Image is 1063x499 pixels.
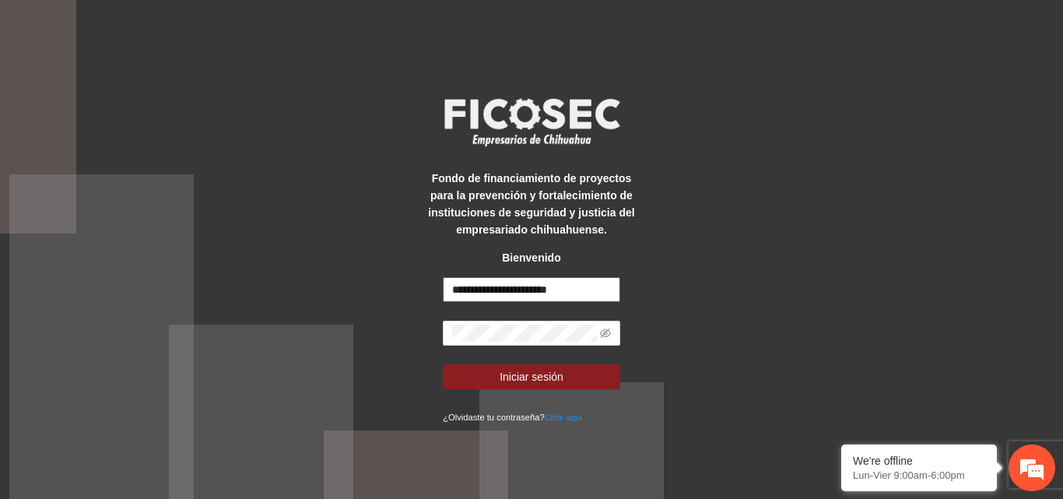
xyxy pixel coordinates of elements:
small: ¿Olvidaste tu contraseña? [443,413,582,422]
span: Iniciar sesión [500,368,563,385]
em: Enviar [232,388,282,409]
button: Iniciar sesión [443,364,620,389]
img: logo [434,93,629,151]
a: Click aqui [545,413,583,422]
span: Estamos sin conexión. Déjenos un mensaje. [30,162,275,319]
strong: Fondo de financiamiento de proyectos para la prevención y fortalecimiento de instituciones de seg... [428,172,634,236]
strong: Bienvenido [502,251,560,264]
span: eye-invisible [600,328,611,339]
textarea: Escriba su mensaje aquí y haga clic en “Enviar” [8,333,296,388]
div: We're offline [853,455,985,467]
div: Minimizar ventana de chat en vivo [255,8,293,45]
div: Dejar un mensaje [81,79,261,100]
p: Lun-Vier 9:00am-6:00pm [853,469,985,481]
